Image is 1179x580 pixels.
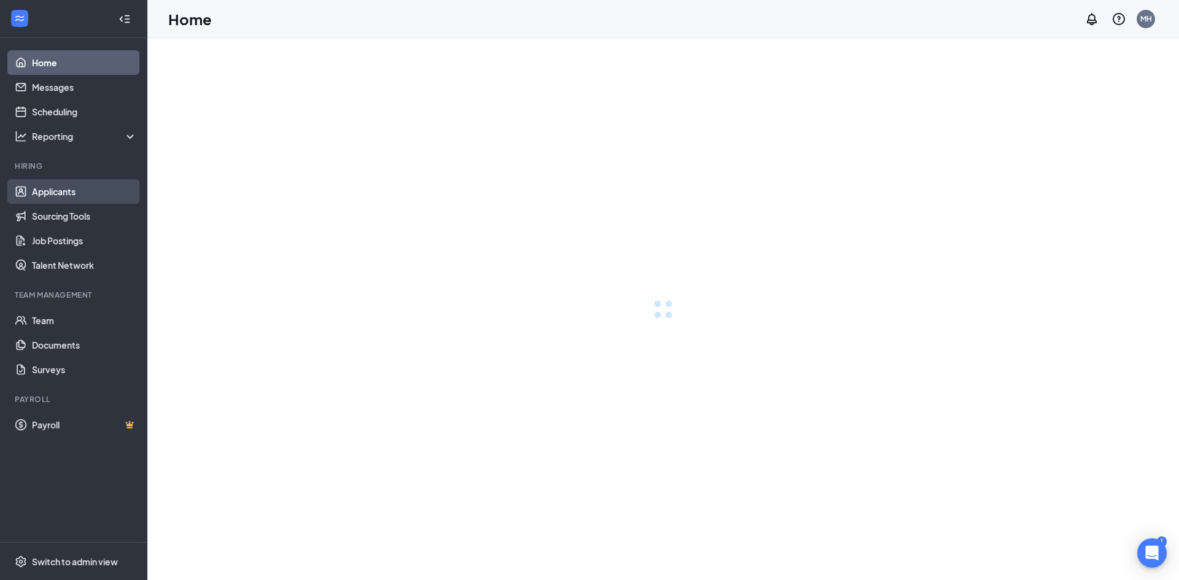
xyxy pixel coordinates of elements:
[32,308,137,333] a: Team
[15,161,134,171] div: Hiring
[32,204,137,228] a: Sourcing Tools
[1157,536,1167,547] div: 1
[1140,14,1152,24] div: MH
[32,228,137,253] a: Job Postings
[32,75,137,99] a: Messages
[32,99,137,124] a: Scheduling
[168,9,212,29] h1: Home
[15,394,134,404] div: Payroll
[119,13,131,25] svg: Collapse
[32,555,118,568] div: Switch to admin view
[15,555,27,568] svg: Settings
[15,290,134,300] div: Team Management
[1084,12,1099,26] svg: Notifications
[15,130,27,142] svg: Analysis
[32,357,137,382] a: Surveys
[32,179,137,204] a: Applicants
[1111,12,1126,26] svg: QuestionInfo
[14,12,26,25] svg: WorkstreamLogo
[32,412,137,437] a: PayrollCrown
[32,50,137,75] a: Home
[32,130,138,142] div: Reporting
[32,333,137,357] a: Documents
[1137,538,1167,568] div: Open Intercom Messenger
[32,253,137,277] a: Talent Network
